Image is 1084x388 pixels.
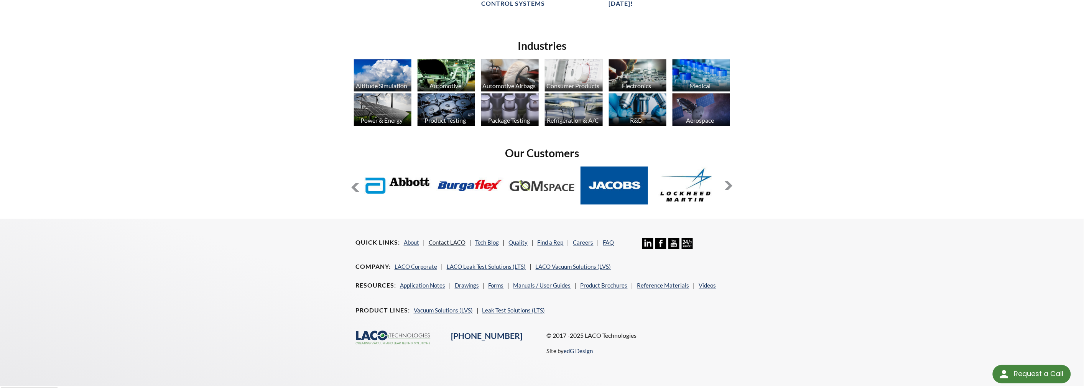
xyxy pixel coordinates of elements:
[536,263,611,270] a: LACO Vacuum Solutions (LVS)
[671,117,729,124] div: Aerospace
[481,59,539,94] a: Automotive Airbags
[455,282,479,289] a: Drawings
[545,59,602,91] img: industry_Consumer_670x376.jpg
[609,59,666,91] img: industry_Electronics_670x376.jpg
[682,243,693,250] a: 24/7 Support
[545,59,602,94] a: Consumer Products
[513,282,571,289] a: Manuals / User Guides
[671,82,729,89] div: Medical
[414,307,473,314] a: Vacuum Solutions (LVS)
[400,282,445,289] a: Application Notes
[699,282,716,289] a: Videos
[509,239,528,246] a: Quality
[993,365,1071,383] div: Request a Call
[608,82,666,89] div: Electronics
[673,59,730,94] a: Medical
[404,239,419,246] a: About
[609,59,666,94] a: Electronics
[451,331,522,341] a: [PHONE_NUMBER]
[581,166,648,204] img: Jacobs.jpg
[998,368,1010,380] img: round button
[482,307,545,314] a: Leak Test Solutions (LTS)
[355,281,396,289] h4: Resources
[489,282,504,289] a: Forms
[351,146,733,160] h2: Our Customers
[547,346,593,355] p: Site by
[429,239,466,246] a: Contact LACO
[475,239,499,246] a: Tech Blog
[673,93,730,125] img: Artboard_1.jpg
[354,93,411,125] img: industry_Power-2_670x376.jpg
[573,239,594,246] a: Careers
[682,238,693,249] img: 24/7 Support Icon
[353,117,411,124] div: Power & Energy
[545,93,602,125] img: industry_HVAC_670x376.jpg
[653,166,720,204] img: Lockheed-Martin.jpg
[418,93,475,125] img: industry_ProductTesting_670x376.jpg
[673,59,730,91] img: industry_Medical_670x376.jpg
[416,117,474,124] div: Product Testing
[508,166,576,204] img: GOM-Space.jpg
[544,82,602,89] div: Consumer Products
[609,93,666,128] a: R&D
[436,166,503,204] img: Burgaflex.jpg
[447,263,526,270] a: LACO Leak Test Solutions (LTS)
[351,39,733,53] h2: Industries
[355,263,391,271] h4: Company
[544,117,602,124] div: Refrigeration & A/C
[608,117,666,124] div: R&D
[418,59,475,91] img: industry_Automotive_670x376.jpg
[395,263,437,270] a: LACO Corporate
[547,330,729,340] p: © 2017 -2025 LACO Technologies
[581,282,628,289] a: Product Brochures
[673,93,730,128] a: Aerospace
[564,347,593,354] a: edG Design
[418,93,475,128] a: Product Testing
[480,82,538,89] div: Automotive Airbags
[354,59,411,91] img: industry_AltitudeSim_670x376.jpg
[637,282,689,289] a: Reference Materials
[1014,365,1063,383] div: Request a Call
[481,93,539,128] a: Package Testing
[355,238,400,247] h4: Quick Links
[355,306,410,314] h4: Product Lines
[545,93,602,128] a: Refrigeration & A/C
[538,239,564,246] a: Find a Rep
[354,93,411,128] a: Power & Energy
[609,93,666,125] img: industry_R_D_670x376.jpg
[354,59,411,94] a: Altitude Simulation
[481,93,539,125] img: industry_Package_670x376.jpg
[416,82,474,89] div: Automotive
[364,166,431,204] img: Abbott-Labs.jpg
[480,117,538,124] div: Package Testing
[418,59,475,94] a: Automotive
[603,239,614,246] a: FAQ
[353,82,411,89] div: Altitude Simulation
[481,59,539,91] img: industry_Auto-Airbag_670x376.jpg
